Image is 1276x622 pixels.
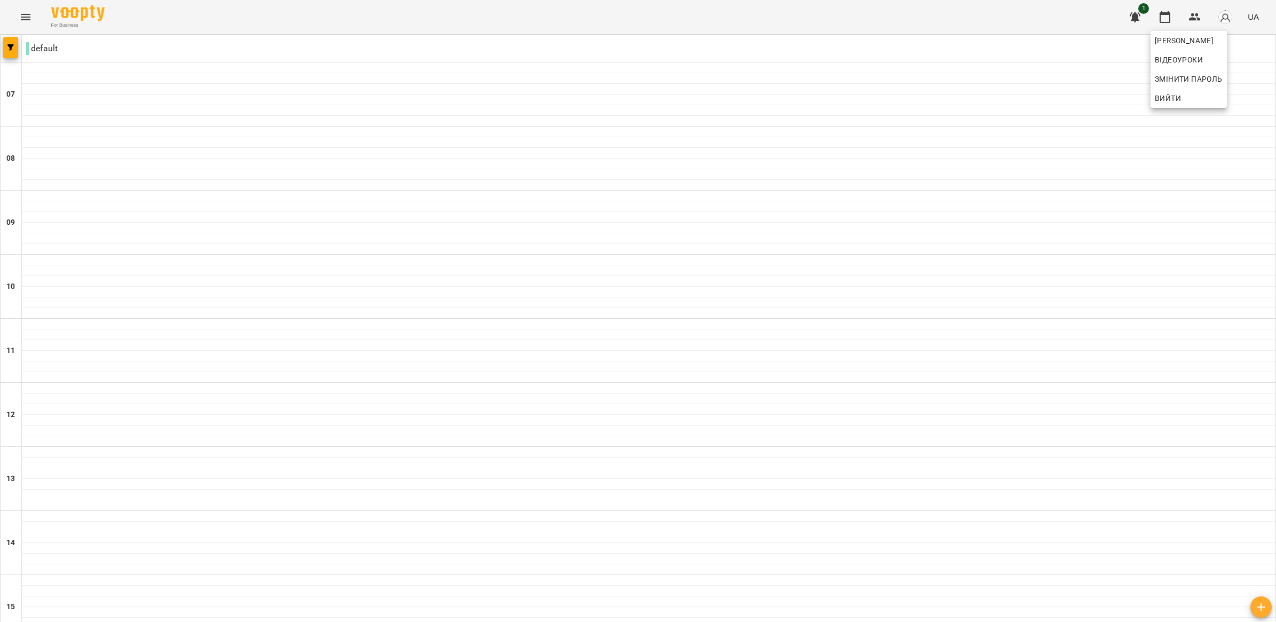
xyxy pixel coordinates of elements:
span: Вийти [1155,92,1181,105]
a: Змінити пароль [1151,69,1227,89]
span: Змінити пароль [1155,73,1223,85]
span: [PERSON_NAME] [1155,34,1223,47]
a: [PERSON_NAME] [1151,31,1227,50]
a: Відеоуроки [1151,50,1207,69]
button: Вийти [1151,89,1227,108]
span: Відеоуроки [1155,53,1203,66]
